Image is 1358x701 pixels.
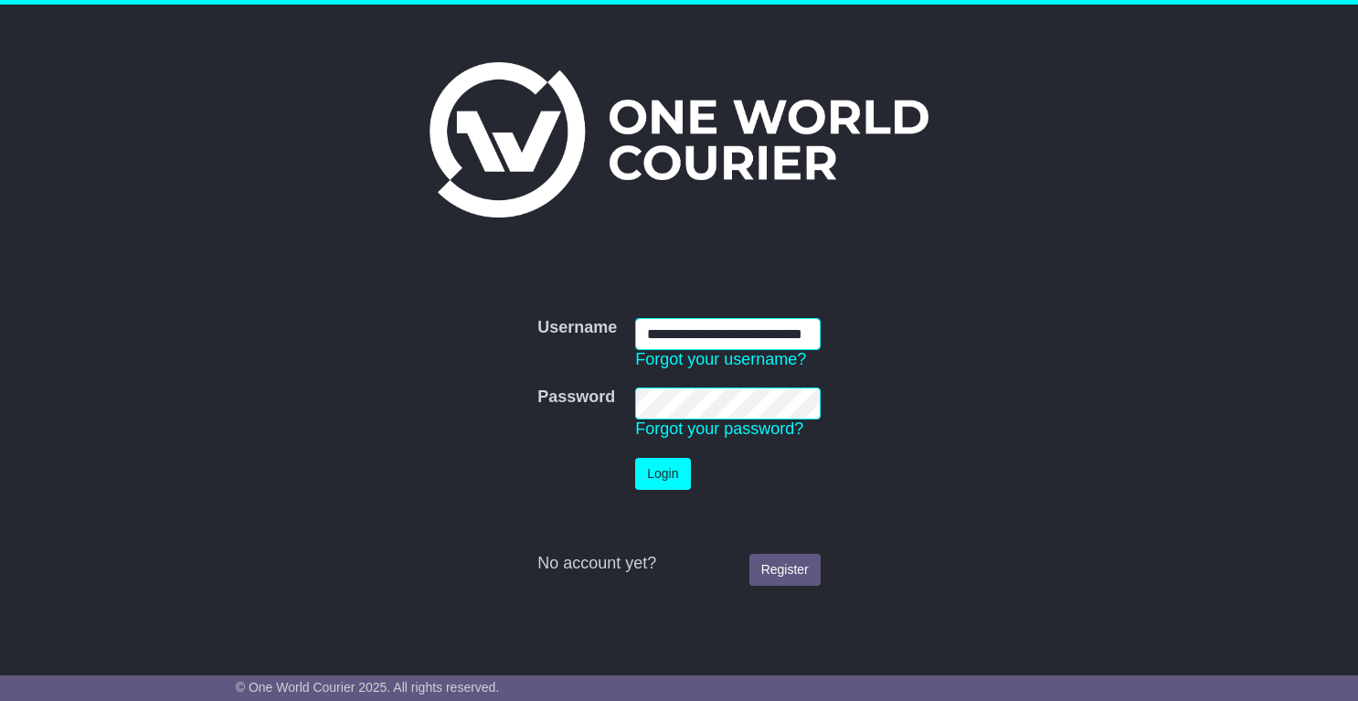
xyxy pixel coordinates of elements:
button: Login [635,458,690,490]
div: No account yet? [537,554,821,574]
label: Password [537,388,615,408]
a: Forgot your password? [635,420,803,438]
span: © One World Courier 2025. All rights reserved. [236,680,500,695]
img: One World [430,62,928,218]
a: Forgot your username? [635,350,806,368]
label: Username [537,318,617,338]
a: Register [749,554,821,586]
